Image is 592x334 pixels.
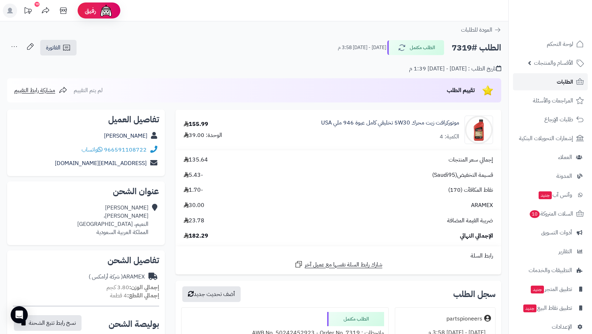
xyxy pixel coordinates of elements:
[184,201,204,210] span: 30.00
[14,315,82,331] button: نسخ رابط تتبع الشحنة
[547,39,573,49] span: لوحة التحكم
[77,204,148,236] div: [PERSON_NAME] [PERSON_NAME]، النعيم، [GEOGRAPHIC_DATA] المملكة العربية السعودية
[447,217,493,225] span: ضريبة القيمة المضافة
[55,159,147,168] a: [EMAIL_ADDRESS][DOMAIN_NAME]
[513,262,588,279] a: التطبيقات والخدمات
[89,273,145,281] div: ARAMEX
[529,265,572,275] span: التطبيقات والخدمات
[184,156,208,164] span: 135.64
[513,149,588,166] a: العملاء
[387,40,444,55] button: الطلب مكتمل
[541,228,572,238] span: أدوات التسويق
[19,4,37,20] a: تحديثات المنصة
[544,115,573,124] span: طلبات الإرجاع
[559,246,572,256] span: التقارير
[35,2,40,7] div: 10
[513,281,588,298] a: تطبيق المتجرجديد
[449,156,493,164] span: إجمالي سعر المنتجات
[556,171,572,181] span: المدونة
[453,290,496,298] h3: سجل الطلب
[523,304,536,312] span: جديد
[14,86,55,95] span: مشاركة رابط التقييم
[74,86,103,95] span: لم يتم التقييم
[446,315,482,323] div: partspioneers
[557,77,573,87] span: الطلبات
[321,119,459,127] a: موتوركرافت زيت محرك 5W30 تخليقي كامل عبوة 946 ملي USA
[513,36,588,53] a: لوحة التحكم
[471,201,493,210] span: ARAMEX
[184,131,222,139] div: الوحدة: 39.00
[305,261,382,269] span: شارك رابط السلة نفسها مع عميل آخر
[461,26,492,34] span: العودة للطلبات
[184,232,208,240] span: 182.29
[460,232,493,240] span: الإجمالي النهائي
[104,132,147,140] a: [PERSON_NAME]
[40,40,77,55] a: الفاتورة
[513,299,588,317] a: تطبيق نقاط البيعجديد
[461,26,501,34] a: العودة للطلبات
[184,120,208,128] div: 155.99
[182,286,241,302] button: أضف تحديث جديد
[538,190,572,200] span: وآتس آب
[552,322,572,332] span: الإعدادات
[531,286,544,293] span: جديد
[513,111,588,128] a: طلبات الإرجاع
[85,6,96,15] span: رفيق
[327,312,384,326] div: الطلب مكتمل
[106,283,159,292] small: 3.80 كجم
[513,205,588,222] a: السلات المتروكة10
[294,260,382,269] a: شارك رابط السلة نفسها مع عميل آخر
[513,224,588,241] a: أدوات التسويق
[513,186,588,203] a: وآتس آبجديد
[14,86,67,95] a: مشاركة رابط التقييم
[129,283,159,292] strong: إجمالي الوزن:
[523,303,572,313] span: تطبيق نقاط البيع
[513,92,588,109] a: المراجعات والأسئلة
[99,4,113,18] img: ai-face.png
[465,116,493,144] img: Motorcraft%205W%2030%20Full%20Synthetic%20Motor%20Oil_288x288.jpg.renditions.original-90x90.png
[110,291,159,300] small: 4 قطعة
[89,272,123,281] span: ( شركة أرامكس )
[178,252,498,260] div: رابط السلة
[46,43,61,52] span: الفاتورة
[513,130,588,147] a: إشعارات التحويلات البنكية
[529,210,540,218] span: 10
[513,168,588,185] a: المدونة
[447,86,475,95] span: تقييم الطلب
[109,320,159,328] h2: بوليصة الشحن
[29,319,76,327] span: نسخ رابط تتبع الشحنة
[448,186,493,194] span: نقاط المكافآت (170)
[533,96,573,106] span: المراجعات والأسئلة
[452,41,501,55] h2: الطلب #7319
[13,115,159,124] h2: تفاصيل العميل
[338,44,386,51] small: [DATE] - [DATE] 3:58 م
[184,217,204,225] span: 23.78
[184,171,203,179] span: -5.43
[11,306,28,323] div: Open Intercom Messenger
[519,133,573,143] span: إشعارات التحويلات البنكية
[440,133,459,141] div: الكمية: 4
[529,209,573,219] span: السلات المتروكة
[539,191,552,199] span: جديد
[409,65,501,73] div: تاريخ الطلب : [DATE] - [DATE] 1:39 م
[544,5,585,20] img: logo-2.png
[530,284,572,294] span: تطبيق المتجر
[13,187,159,196] h2: عنوان الشحن
[534,58,573,68] span: الأقسام والمنتجات
[104,145,147,154] a: 966591108722
[127,291,159,300] strong: إجمالي القطع:
[432,171,493,179] span: قسيمة التخفيض(Saudi95)
[513,243,588,260] a: التقارير
[13,256,159,265] h2: تفاصيل الشحن
[184,186,203,194] span: -1.70
[513,73,588,90] a: الطلبات
[558,152,572,162] span: العملاء
[82,145,103,154] a: واتساب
